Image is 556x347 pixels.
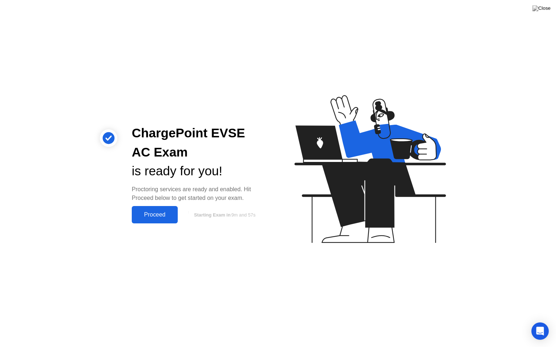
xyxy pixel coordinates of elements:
[134,211,176,218] div: Proceed
[132,124,266,162] div: ChargePoint EVSE AC Exam
[532,5,551,11] img: Close
[181,208,266,222] button: Starting Exam in9m and 57s
[132,206,178,223] button: Proceed
[132,185,266,202] div: Proctoring services are ready and enabled. Hit Proceed below to get started on your exam.
[531,322,549,340] div: Open Intercom Messenger
[231,212,256,218] span: 9m and 57s
[132,162,266,181] div: is ready for you!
